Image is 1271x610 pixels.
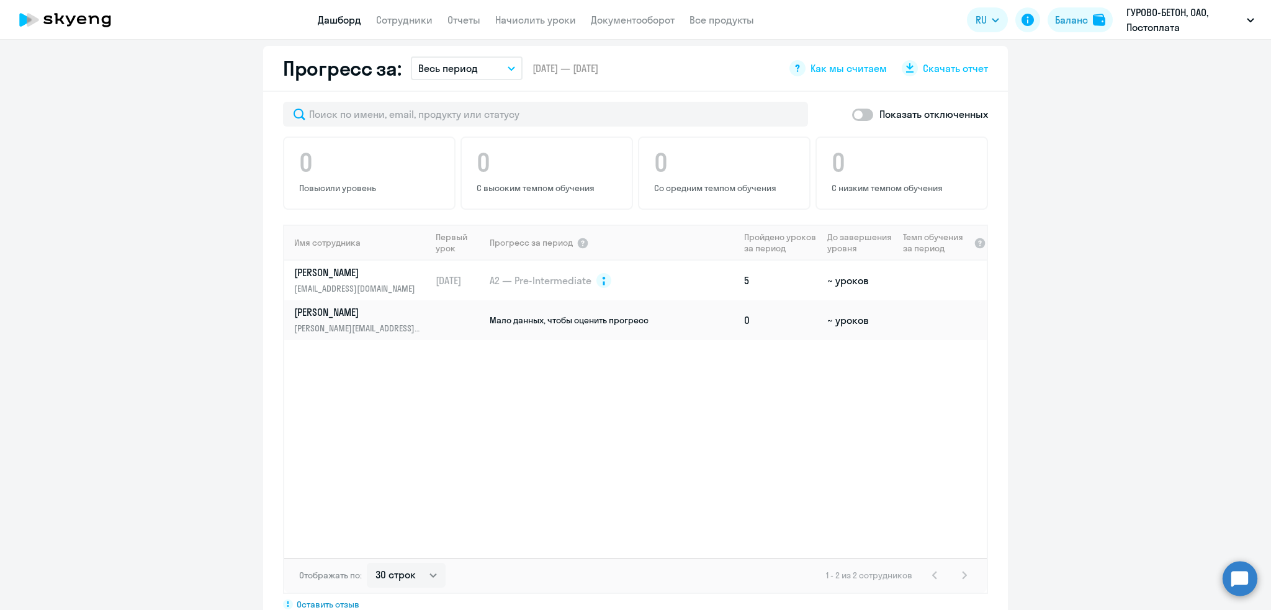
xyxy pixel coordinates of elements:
[284,225,431,261] th: Имя сотрудника
[297,599,359,610] span: Оставить отзыв
[431,261,488,300] td: [DATE]
[1055,12,1088,27] div: Баланс
[1120,5,1260,35] button: ГУРОВО-БЕТОН, ОАО, Постоплата
[822,261,897,300] td: ~ уроков
[376,14,433,26] a: Сотрудники
[294,266,430,295] a: [PERSON_NAME][EMAIL_ADDRESS][DOMAIN_NAME]
[976,12,987,27] span: RU
[739,261,822,300] td: 5
[318,14,361,26] a: Дашборд
[826,570,912,581] span: 1 - 2 из 2 сотрудников
[967,7,1008,32] button: RU
[739,225,822,261] th: Пройдено уроков за период
[822,225,897,261] th: До завершения уровня
[431,225,488,261] th: Первый урок
[811,61,887,75] span: Как мы считаем
[739,300,822,340] td: 0
[923,61,988,75] span: Скачать отчет
[418,61,478,76] p: Весь период
[490,315,649,326] span: Мало данных, чтобы оценить прогресс
[490,237,573,248] span: Прогресс за период
[1048,7,1113,32] button: Балансbalance
[532,61,598,75] span: [DATE] — [DATE]
[294,282,422,295] p: [EMAIL_ADDRESS][DOMAIN_NAME]
[490,274,591,287] span: A2 — Pre-Intermediate
[411,56,523,80] button: Весь период
[294,305,430,335] a: [PERSON_NAME][PERSON_NAME][EMAIL_ADDRESS][DOMAIN_NAME]
[495,14,576,26] a: Начислить уроки
[283,56,401,81] h2: Прогресс за:
[294,321,422,335] p: [PERSON_NAME][EMAIL_ADDRESS][DOMAIN_NAME]
[294,305,422,319] p: [PERSON_NAME]
[903,231,970,254] span: Темп обучения за период
[879,107,988,122] p: Показать отключенных
[1126,5,1242,35] p: ГУРОВО-БЕТОН, ОАО, Постоплата
[822,300,897,340] td: ~ уроков
[299,570,362,581] span: Отображать по:
[591,14,675,26] a: Документооборот
[1093,14,1105,26] img: balance
[447,14,480,26] a: Отчеты
[283,102,808,127] input: Поиск по имени, email, продукту или статусу
[294,266,422,279] p: [PERSON_NAME]
[689,14,754,26] a: Все продукты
